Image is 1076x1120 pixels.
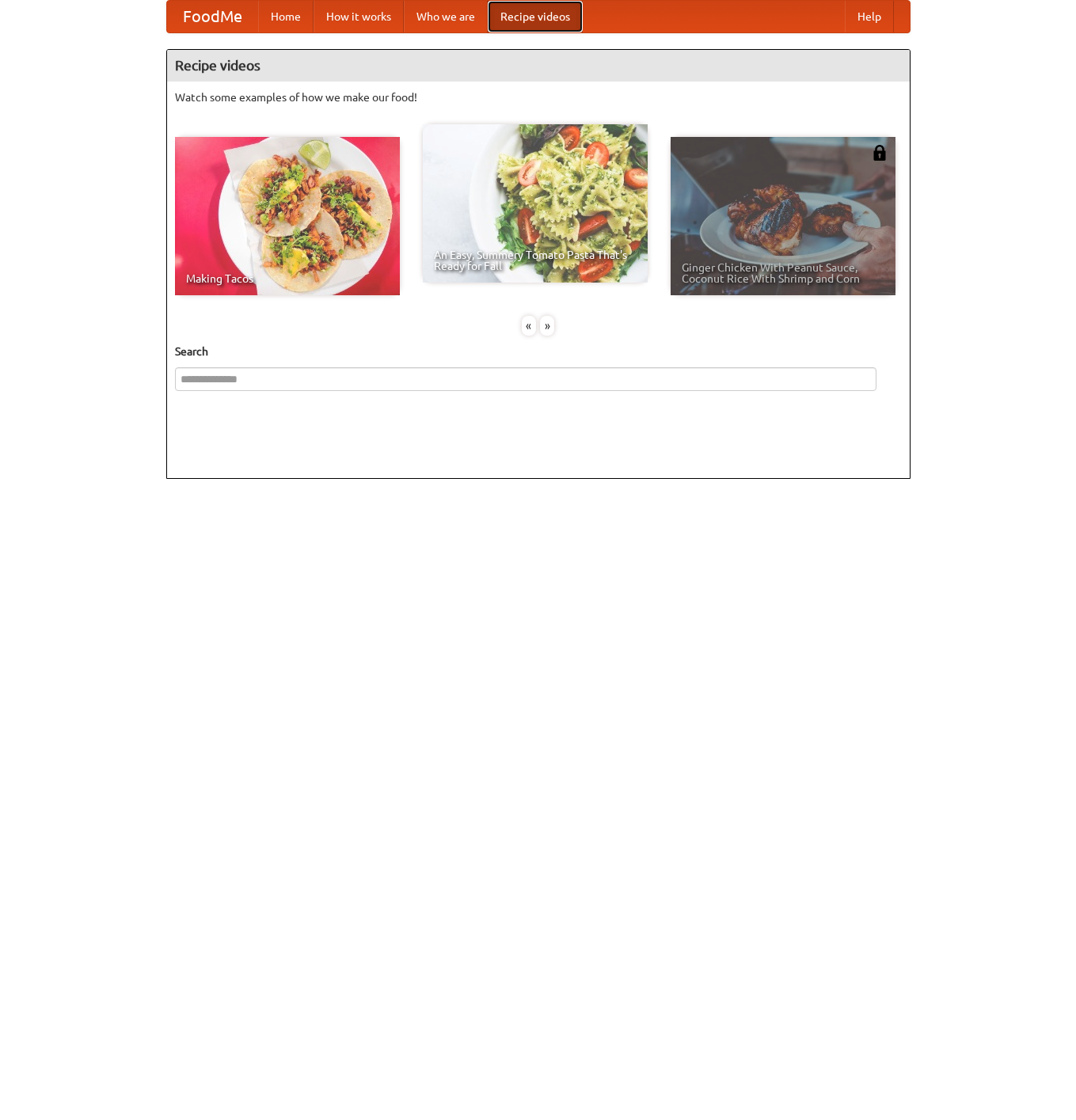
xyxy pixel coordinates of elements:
h5: Search [175,344,902,359]
a: How it works [314,1,404,32]
span: Making Tacos [186,273,389,284]
img: 483408.png [872,145,888,161]
a: Home [258,1,314,32]
p: Watch some examples of how we make our food! [175,89,902,105]
a: Making Tacos [175,137,400,295]
div: » [540,316,554,336]
a: FoodMe [167,1,258,32]
a: An Easy, Summery Tomato Pasta That's Ready for Fall [423,124,648,283]
span: An Easy, Summery Tomato Pasta That's Ready for Fall [434,249,637,271]
div: « [522,316,536,336]
a: Help [845,1,894,32]
a: Recipe videos [488,1,583,32]
h4: Recipe videos [167,50,910,82]
a: Who we are [404,1,488,32]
